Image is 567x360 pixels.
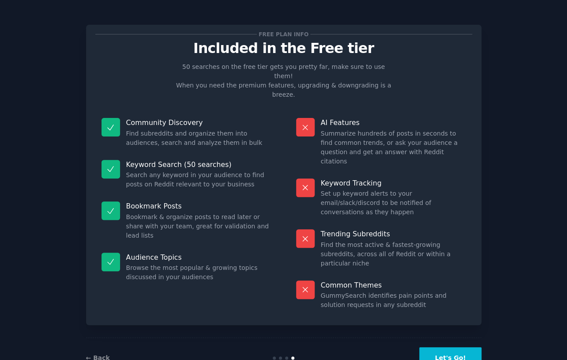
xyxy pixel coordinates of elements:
[173,62,395,99] p: 50 searches on the free tier gets you pretty far, make sure to use them! When you need the premiu...
[321,178,466,188] p: Keyword Tracking
[126,129,271,148] dd: Find subreddits and organize them into audiences, search and analyze them in bulk
[126,263,271,282] dd: Browse the most popular & growing topics discussed in your audiences
[126,118,271,127] p: Community Discovery
[126,201,271,211] p: Bookmark Posts
[321,280,466,290] p: Common Themes
[321,129,466,166] dd: Summarize hundreds of posts in seconds to find common trends, or ask your audience a question and...
[95,41,472,56] p: Included in the Free tier
[126,253,271,262] p: Audience Topics
[257,30,310,39] span: Free plan info
[126,212,271,240] dd: Bookmark & organize posts to read later or share with your team, great for validation and lead lists
[321,189,466,217] dd: Set up keyword alerts to your email/slack/discord to be notified of conversations as they happen
[126,160,271,169] p: Keyword Search (50 searches)
[321,240,466,268] dd: Find the most active & fastest-growing subreddits, across all of Reddit or within a particular niche
[321,118,466,127] p: AI Features
[126,171,271,189] dd: Search any keyword in your audience to find posts on Reddit relevant to your business
[321,229,466,239] p: Trending Subreddits
[321,291,466,310] dd: GummySearch identifies pain points and solution requests in any subreddit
